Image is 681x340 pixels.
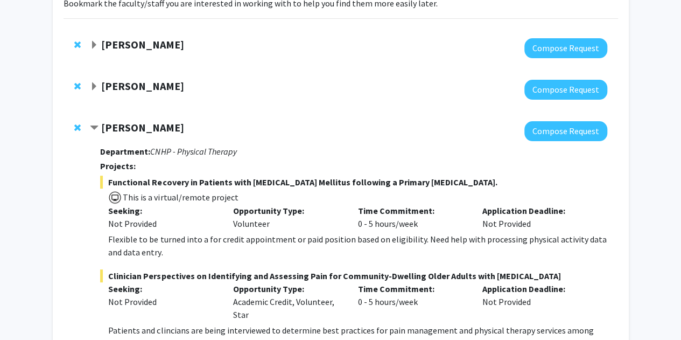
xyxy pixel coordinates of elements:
[524,80,607,100] button: Compose Request to Dimitrios Fafalis
[101,79,184,93] strong: [PERSON_NAME]
[357,204,466,217] p: Time Commitment:
[108,204,217,217] p: Seeking:
[108,282,217,295] p: Seeking:
[101,38,184,51] strong: [PERSON_NAME]
[225,204,350,230] div: Volunteer
[100,161,136,171] strong: Projects:
[349,204,474,230] div: 0 - 5 hours/week
[74,123,81,132] span: Remove Annalisa Na from bookmarks
[524,38,607,58] button: Compose Request to Richard Cairncross
[90,124,99,133] span: Contract Annalisa Na Bookmark
[8,292,46,332] iframe: Chat
[150,146,236,157] i: CNHP - Physical Therapy
[100,269,607,282] span: Clinician Perspectives on Identifying and Assessing Pain for Community-Dwelling Older Adults with...
[482,282,591,295] p: Application Deadline:
[122,192,238,203] span: This is a virtual/remote project
[108,217,217,230] div: Not Provided
[90,82,99,91] span: Expand Dimitrios Fafalis Bookmark
[225,282,350,321] div: Academic Credit, Volunteer, Star
[474,204,599,230] div: Not Provided
[524,121,607,141] button: Compose Request to Annalisa Na
[474,282,599,321] div: Not Provided
[101,121,184,134] strong: [PERSON_NAME]
[108,233,607,259] p: Flexible to be turned into a for credit appointment or paid position based on eligibility. Need h...
[74,82,81,91] span: Remove Dimitrios Fafalis from bookmarks
[357,282,466,295] p: Time Commitment:
[482,204,591,217] p: Application Deadline:
[100,146,150,157] strong: Department:
[90,41,99,50] span: Expand Richard Cairncross Bookmark
[233,204,342,217] p: Opportunity Type:
[349,282,474,321] div: 0 - 5 hours/week
[233,282,342,295] p: Opportunity Type:
[108,295,217,308] div: Not Provided
[100,176,607,189] span: Functional Recovery in Patients with [MEDICAL_DATA] Mellitus following a Primary [MEDICAL_DATA].
[74,40,81,49] span: Remove Richard Cairncross from bookmarks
